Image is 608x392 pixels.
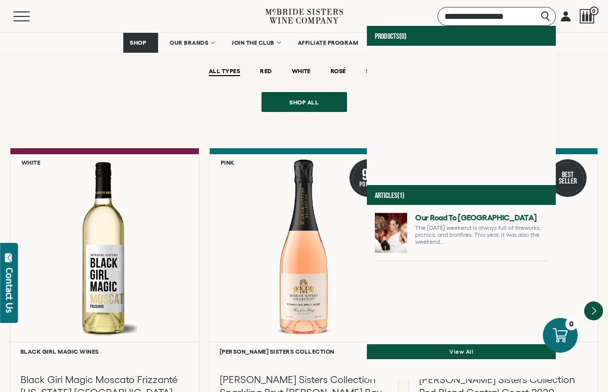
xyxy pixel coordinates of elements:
div: Contact Us [4,268,14,313]
span: (1) [397,191,404,200]
span: 0 [590,6,599,15]
button: Next [584,301,603,320]
button: SPARKLING [366,68,399,76]
span: (0) [399,32,406,41]
button: Mobile Menu Trigger [13,11,49,21]
span: OUR BRANDS [170,39,208,46]
a: AFFILIATE PROGRAM [291,33,365,53]
div: 0 [565,318,578,330]
a: Shop all [261,92,347,112]
span: AFFILIATE PROGRAM [298,39,358,46]
h6: [PERSON_NAME] Sisters Collection [419,348,588,355]
h6: [PERSON_NAME] Sisters Collection [220,348,388,355]
span: SHOP [130,39,147,46]
button: WHITE [292,68,311,76]
span: Shop all [272,93,336,112]
h6: White [21,159,40,166]
h6: Black Girl Magic Wines [20,348,189,355]
a: View all [449,348,473,355]
a: JOIN THE CLUB [225,33,286,53]
button: ALL TYPES [209,68,240,76]
span: JOIN THE CLUB [232,39,274,46]
button: ROSÉ [331,68,346,76]
a: Go to Our Road to Essence page [375,213,548,261]
h4: Articles [375,191,548,201]
h4: Products [375,32,548,42]
a: OUR BRANDS [163,33,220,53]
button: RED [260,68,271,76]
a: SHOP [123,33,158,53]
h6: Pink [221,159,235,166]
